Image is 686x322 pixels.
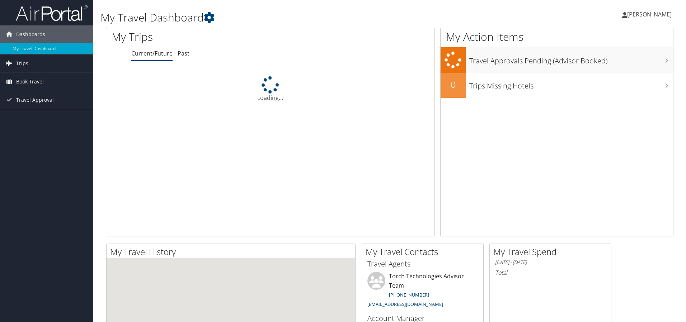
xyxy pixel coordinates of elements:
[100,10,486,25] h1: My Travel Dashboard
[441,73,673,98] a: 0Trips Missing Hotels
[112,29,292,44] h1: My Trips
[106,76,434,102] div: Loading...
[495,259,606,266] h6: [DATE] - [DATE]
[627,10,672,18] span: [PERSON_NAME]
[469,52,673,66] h3: Travel Approvals Pending (Advisor Booked)
[16,91,54,109] span: Travel Approval
[441,78,466,91] h2: 0
[389,292,429,298] a: [PHONE_NUMBER]
[622,4,679,25] a: [PERSON_NAME]
[16,5,88,21] img: airportal-logo.png
[441,29,673,44] h1: My Action Items
[441,47,673,73] a: Travel Approvals Pending (Advisor Booked)
[16,73,44,91] span: Book Travel
[16,54,28,72] span: Trips
[366,246,483,258] h2: My Travel Contacts
[469,77,673,91] h3: Trips Missing Hotels
[367,301,443,307] a: [EMAIL_ADDRESS][DOMAIN_NAME]
[493,246,611,258] h2: My Travel Spend
[178,49,189,57] a: Past
[367,259,478,269] h3: Travel Agents
[364,272,481,310] li: Torch Technologies Advisor Team
[131,49,173,57] a: Current/Future
[495,269,606,277] h6: Total
[16,25,45,43] span: Dashboards
[110,246,355,258] h2: My Travel History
